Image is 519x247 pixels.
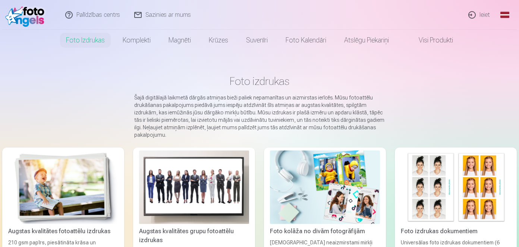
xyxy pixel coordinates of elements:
[401,151,511,224] img: Foto izdrukas dokumentiem
[277,30,335,51] a: Foto kalendāri
[5,3,48,27] img: /fa1
[267,227,383,236] div: Foto kolāža no divām fotogrāfijām
[335,30,398,51] a: Atslēgu piekariņi
[160,30,200,51] a: Magnēti
[270,151,380,224] img: Foto kolāža no divām fotogrāfijām
[200,30,237,51] a: Krūzes
[136,227,252,245] div: Augstas kvalitātes grupu fotoattēlu izdrukas
[398,30,462,51] a: Visi produkti
[134,94,385,139] p: Šajā digitālajā laikmetā dārgās atmiņas bieži paliek nepamanītas un aizmirstas ierīcēs. Mūsu foto...
[8,75,511,88] h1: Foto izdrukas
[237,30,277,51] a: Suvenīri
[5,227,121,236] div: Augstas kvalitātes fotoattēlu izdrukas
[57,30,114,51] a: Foto izdrukas
[398,227,514,236] div: Foto izdrukas dokumentiem
[8,151,118,224] img: Augstas kvalitātes fotoattēlu izdrukas
[139,151,249,224] img: Augstas kvalitātes grupu fotoattēlu izdrukas
[114,30,160,51] a: Komplekti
